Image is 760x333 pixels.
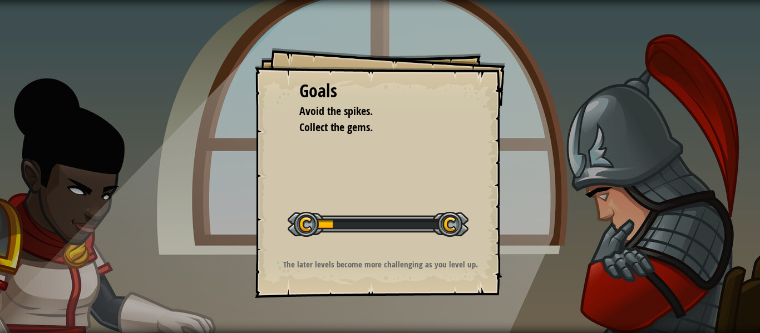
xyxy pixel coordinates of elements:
p: The later levels become more challenging as you level up. [269,259,492,270]
div: Goals [299,78,461,104]
span: Avoid the spikes. [299,103,373,118]
li: Avoid the spikes. [285,103,458,120]
li: Collect the gems. [285,120,458,136]
span: Collect the gems. [299,120,373,135]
